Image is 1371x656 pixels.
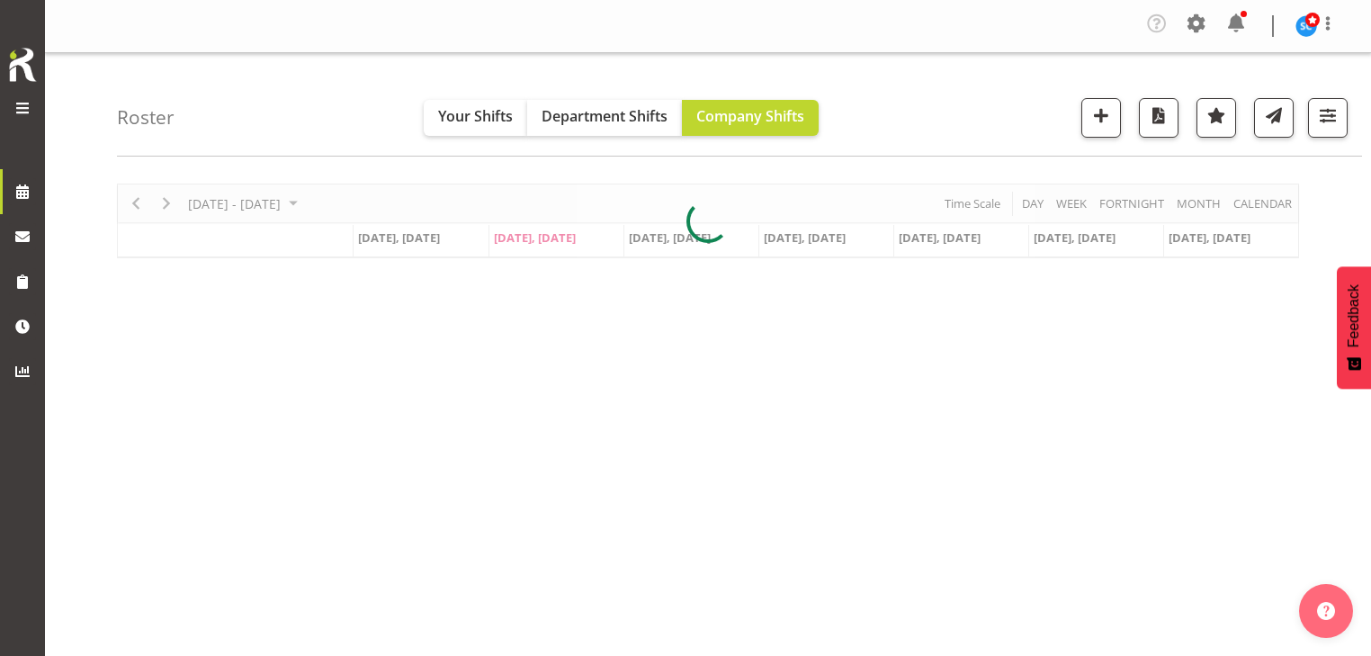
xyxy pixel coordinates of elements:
[696,106,804,126] span: Company Shifts
[1196,98,1236,138] button: Highlight an important date within the roster.
[1139,98,1178,138] button: Download a PDF of the roster according to the set date range.
[1337,266,1371,389] button: Feedback - Show survey
[542,106,668,126] span: Department Shifts
[4,45,40,85] img: Rosterit icon logo
[1254,98,1294,138] button: Send a list of all shifts for the selected filtered period to all rostered employees.
[1081,98,1121,138] button: Add a new shift
[117,107,175,128] h4: Roster
[1317,602,1335,620] img: help-xxl-2.png
[424,100,527,136] button: Your Shifts
[1308,98,1348,138] button: Filter Shifts
[527,100,682,136] button: Department Shifts
[1295,15,1317,37] img: silke-carter9768.jpg
[1346,284,1362,347] span: Feedback
[682,100,819,136] button: Company Shifts
[438,106,513,126] span: Your Shifts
